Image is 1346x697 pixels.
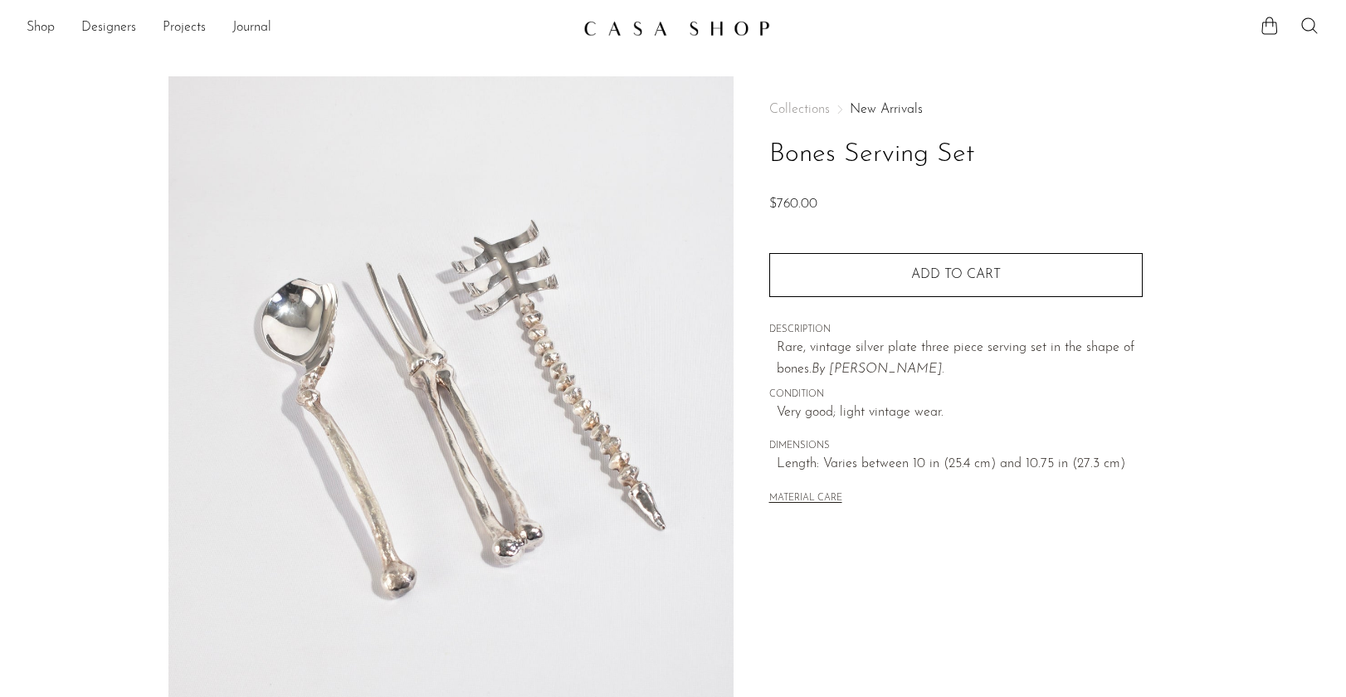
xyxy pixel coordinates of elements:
[769,134,1143,176] h1: Bones Serving Set
[769,439,1143,454] span: DIMENSIONS
[232,17,271,39] a: Journal
[769,253,1143,296] button: Add to cart
[829,363,942,376] em: [PERSON_NAME]
[769,493,842,505] button: MATERIAL CARE
[769,387,1143,402] span: CONDITION
[777,341,1134,376] span: Rare, vintage silver plate three piece serving set in the shape of bones.
[27,14,570,42] nav: Desktop navigation
[911,267,1001,283] span: Add to cart
[769,103,1143,116] nav: Breadcrumbs
[27,14,570,42] ul: NEW HEADER MENU
[942,363,944,376] em: .
[163,17,206,39] a: Projects
[769,323,1143,338] span: DESCRIPTION
[777,402,1143,424] span: Very good; light vintage wear.
[769,103,830,116] span: Collections
[81,17,136,39] a: Designers
[769,197,817,211] span: $760.00
[850,103,923,116] a: New Arrivals
[777,454,1143,475] span: Length: Varies between 10 in (25.4 cm) and 10.75 in (27.3 cm)
[812,363,825,376] em: By
[27,17,55,39] a: Shop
